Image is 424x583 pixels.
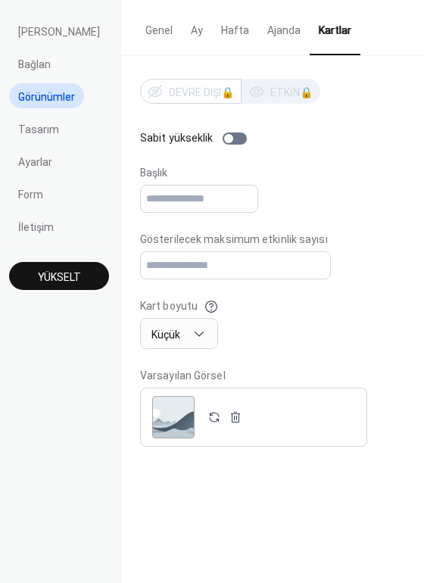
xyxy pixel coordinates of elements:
[9,18,109,43] a: [PERSON_NAME]
[140,130,214,146] div: Sabit yükseklik
[18,154,52,170] span: Ayarlar
[18,57,51,73] span: Bağlan
[18,24,100,40] span: [PERSON_NAME]
[38,270,81,285] span: Yükselt
[9,148,61,173] a: Ayarlar
[140,298,201,314] div: Kart boyutu
[9,51,60,76] a: Bağlan
[18,89,75,105] span: Görünümler
[152,396,195,438] div: ;
[151,329,180,341] span: Küçük
[18,220,54,235] span: İletişim
[18,122,59,138] span: Tasarım
[9,262,109,290] button: Yükselt
[140,232,328,248] div: Gösterilecek maksimum etkinlik sayısı
[140,368,364,384] div: Varsayılan Görsel
[9,83,84,108] a: Görünümler
[9,214,63,238] a: İletişim
[18,187,43,203] span: Form
[9,116,68,141] a: Tasarım
[9,181,52,206] a: Form
[140,165,255,181] div: Başlık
